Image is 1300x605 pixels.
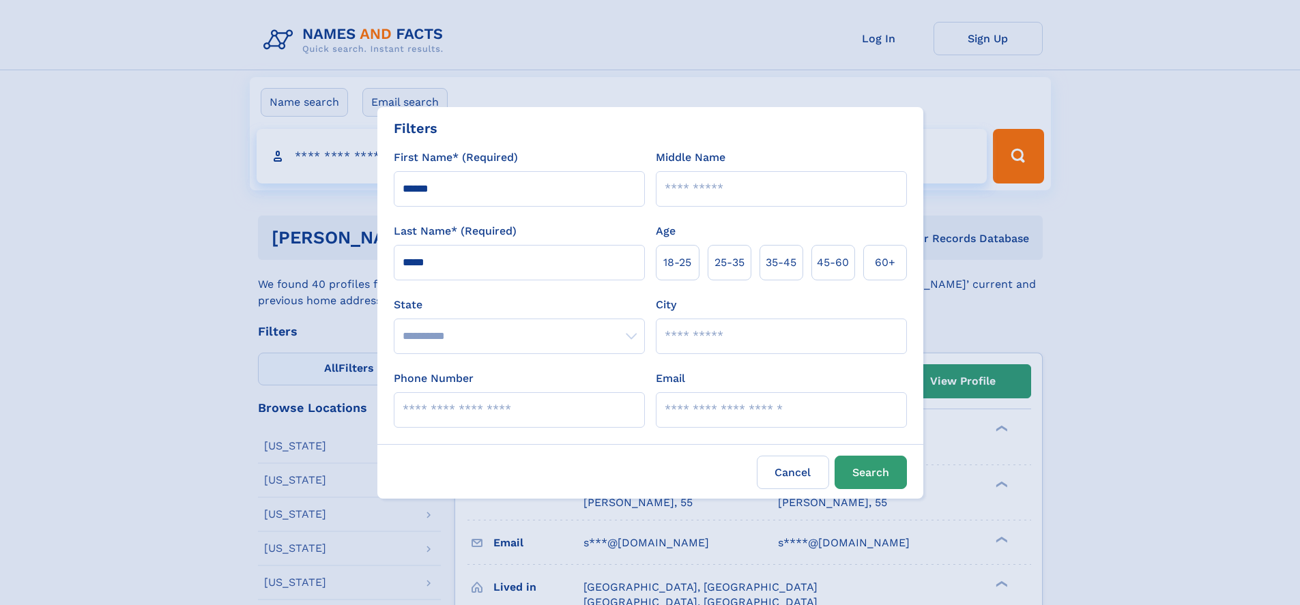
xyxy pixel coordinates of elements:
[757,456,829,489] label: Cancel
[817,254,849,271] span: 45‑60
[875,254,895,271] span: 60+
[656,149,725,166] label: Middle Name
[394,223,517,239] label: Last Name* (Required)
[394,149,518,166] label: First Name* (Required)
[656,297,676,313] label: City
[656,223,676,239] label: Age
[394,370,474,387] label: Phone Number
[714,254,745,271] span: 25‑35
[766,254,796,271] span: 35‑45
[663,254,691,271] span: 18‑25
[656,370,685,387] label: Email
[394,118,437,138] div: Filters
[835,456,907,489] button: Search
[394,297,645,313] label: State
